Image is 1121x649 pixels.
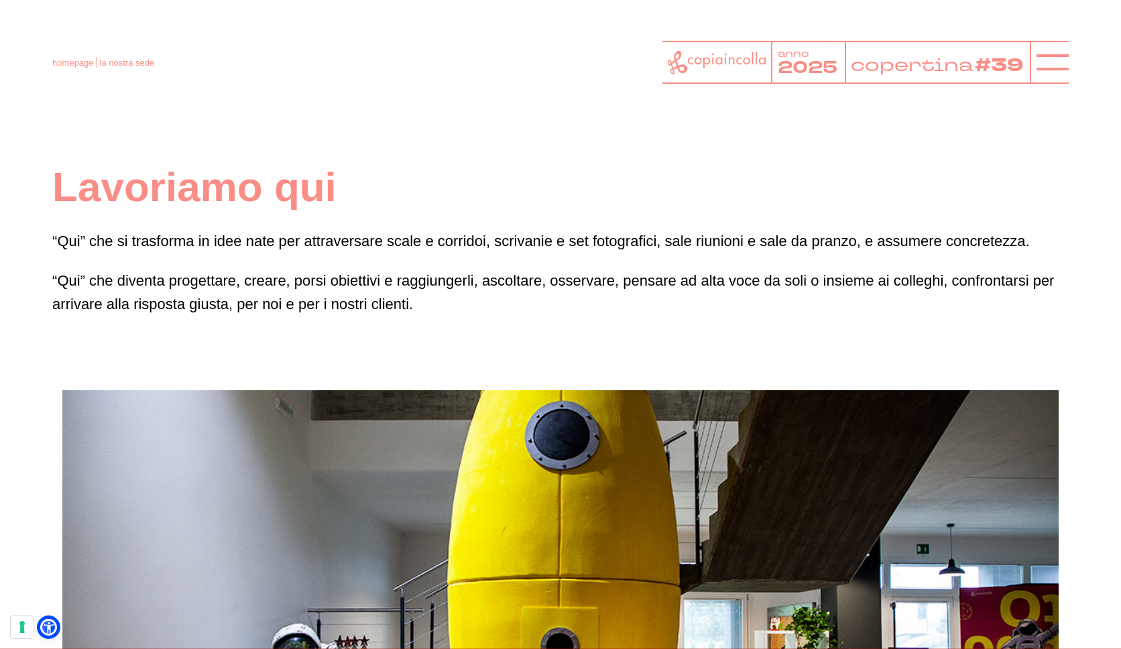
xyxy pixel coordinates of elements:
tspan: 2025 [778,56,837,79]
button: Le tue preferenze relative al consenso per le tecnologie di tracciamento [11,615,34,638]
a: homepage [52,58,93,68]
tspan: anno [778,47,809,60]
span: la nostra sede [100,58,155,68]
h1: Lavoriamo qui [52,161,1069,213]
p: “Qui” che diventa progettare, creare, porsi obiettivi e raggiungerli, ascoltare, osservare, pensa... [52,269,1069,316]
tspan: copertina [850,54,972,77]
p: “Qui” che si trasforma in idee nate per attraversare scale e corridoi, scrivanie e set fotografic... [52,229,1069,253]
tspan: #39 [975,53,1024,79]
a: Open Accessibility Menu [40,619,57,636]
